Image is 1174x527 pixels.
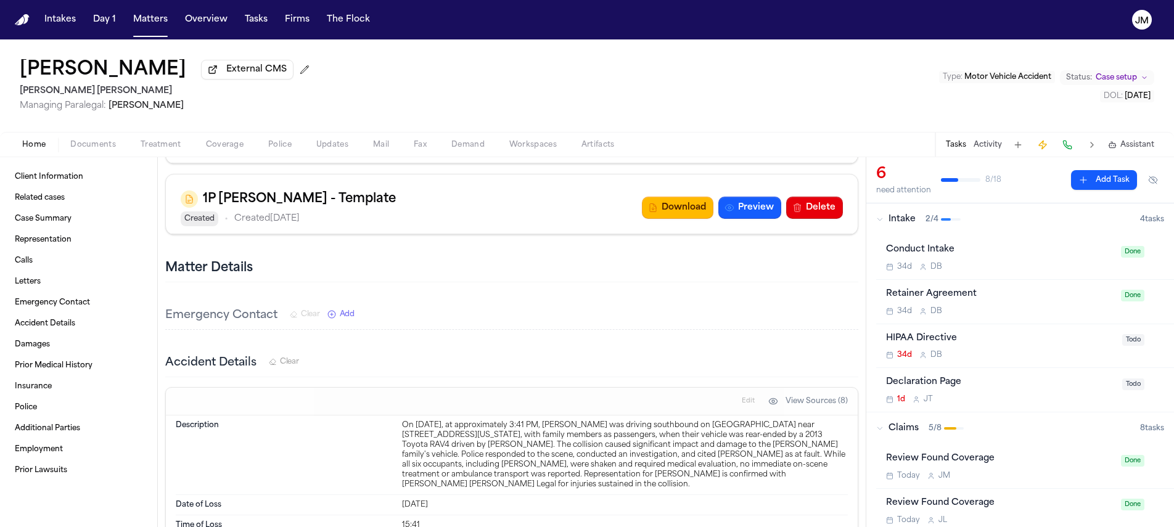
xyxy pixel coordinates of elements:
button: Change status from Case setup [1060,70,1154,85]
a: Calls [10,251,147,271]
span: D B [930,350,942,360]
div: HIPAA Directive [886,332,1115,346]
a: Damages [10,335,147,354]
a: Client Information [10,167,147,187]
span: Fax [414,140,427,150]
span: 2 / 4 [926,214,938,224]
a: Police [10,398,147,417]
span: Intake [889,213,916,226]
span: Police [268,140,292,150]
span: Updates [316,140,348,150]
h3: 1P [PERSON_NAME] - Template [203,189,396,209]
span: Add [340,309,355,319]
a: Representation [10,230,147,250]
span: 34d [897,350,912,360]
button: Clear Emergency Contact [290,309,320,319]
button: Firms [280,9,314,31]
h3: Emergency Contact [165,307,277,324]
div: On [DATE], at approximately 3:41 PM, [PERSON_NAME] was driving southbound on [GEOGRAPHIC_DATA] ne... [402,420,848,489]
button: The Flock [322,9,375,31]
a: Employment [10,439,147,459]
a: Prior Medical History [10,356,147,375]
span: Treatment [141,140,181,150]
a: Related cases [10,188,147,208]
div: need attention [876,186,931,195]
button: Overview [180,9,232,31]
a: Insurance [10,377,147,396]
div: Open task: Conduct Intake [876,235,1174,280]
span: J L [938,515,947,525]
img: Finch Logo [15,14,30,26]
span: Type : [943,73,963,81]
span: Today [897,471,920,481]
span: Motor Vehicle Accident [964,73,1051,81]
span: 5 / 8 [929,423,942,433]
span: Done [1121,290,1144,301]
span: Home [22,140,46,150]
a: Letters [10,272,147,292]
div: Retainer Agreement [886,287,1114,301]
span: Workspaces [509,140,557,150]
a: Home [15,14,30,26]
span: Clear [301,309,320,319]
div: Open task: Declaration Page [876,368,1174,412]
button: Make a Call [1059,136,1076,153]
button: View Sources (8) [762,391,854,411]
button: Add Task [1071,170,1137,190]
span: Demand [451,140,485,150]
span: Todo [1122,378,1144,390]
div: Review Found Coverage [886,452,1114,466]
span: Status: [1066,73,1092,83]
button: Add New [327,309,355,319]
div: Open task: HIPAA Directive [876,324,1174,369]
button: Claims5/88tasks [866,412,1174,444]
div: 6 [876,165,931,184]
h3: Accident Details [165,354,257,372]
h2: Matter Details [165,259,253,277]
span: J M [938,471,950,481]
span: D B [930,306,942,316]
a: Intakes [39,9,81,31]
a: Day 1 [88,9,121,31]
span: Case setup [1096,73,1137,83]
button: Edit matter name [20,59,186,81]
span: Edit [742,397,755,406]
a: Accident Details [10,314,147,333]
span: DOL : [1104,92,1123,100]
span: 4 task s [1140,214,1164,224]
span: Done [1121,246,1144,258]
button: Delete [786,197,843,219]
button: Preview [718,197,781,219]
span: External CMS [226,63,287,76]
span: • [224,211,228,226]
button: Create Immediate Task [1034,136,1051,153]
span: Clear [280,357,299,367]
button: Activity [974,140,1002,150]
div: Review Found Coverage [886,496,1114,510]
div: Open task: Retainer Agreement [876,280,1174,324]
span: Assistant [1120,140,1154,150]
a: Emergency Contact [10,293,147,313]
dt: Date of Loss [176,500,395,510]
span: Done [1121,499,1144,510]
button: Matters [128,9,173,31]
a: Additional Parties [10,419,147,438]
span: 34d [897,262,912,272]
dt: Description [176,420,395,489]
span: D B [930,262,942,272]
span: 8 task s [1140,423,1164,433]
span: Claims [889,422,919,435]
button: Assistant [1108,140,1154,150]
span: Managing Paralegal: [20,101,106,110]
div: Declaration Page [886,375,1115,390]
button: Tasks [240,9,273,31]
button: Intake2/44tasks [866,203,1174,235]
span: Mail [373,140,389,150]
p: Created [DATE] [234,211,300,226]
span: Documents [70,140,116,150]
h1: [PERSON_NAME] [20,59,186,81]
